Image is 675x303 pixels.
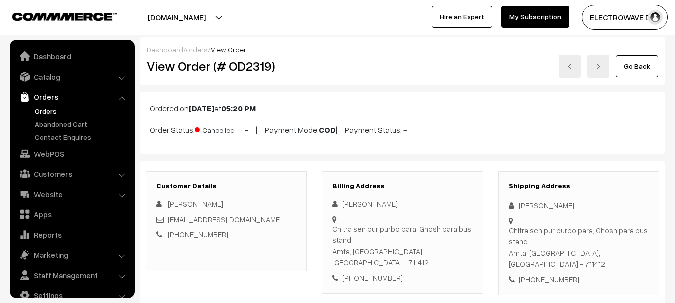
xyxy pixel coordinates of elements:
[616,55,658,77] a: Go Back
[12,13,117,20] img: COMMMERCE
[332,198,472,210] div: [PERSON_NAME]
[168,215,282,224] a: [EMAIL_ADDRESS][DOMAIN_NAME]
[12,145,131,163] a: WebPOS
[509,200,649,211] div: [PERSON_NAME]
[32,132,131,142] a: Contact Enquires
[156,182,296,190] h3: Customer Details
[147,45,183,54] a: Dashboard
[12,88,131,106] a: Orders
[567,64,573,70] img: left-arrow.png
[582,5,668,30] button: ELECTROWAVE DE…
[32,106,131,116] a: Orders
[147,58,307,74] h2: View Order (# OD2319)
[168,230,228,239] a: [PHONE_NUMBER]
[12,10,100,22] a: COMMMERCE
[12,205,131,223] a: Apps
[332,223,472,268] div: Chitra sen pur purbo para, Ghosh para bus stand Amta, [GEOGRAPHIC_DATA], [GEOGRAPHIC_DATA] - 711412
[12,226,131,244] a: Reports
[189,103,214,113] b: [DATE]
[150,122,655,136] p: Order Status: - | Payment Mode: | Payment Status: -
[147,44,658,55] div: / /
[12,185,131,203] a: Website
[12,246,131,264] a: Marketing
[113,5,241,30] button: [DOMAIN_NAME]
[509,274,649,285] div: [PHONE_NUMBER]
[501,6,569,28] a: My Subscription
[221,103,256,113] b: 05:20 PM
[319,125,336,135] b: COD
[12,47,131,65] a: Dashboard
[332,182,472,190] h3: Billing Address
[195,122,245,135] span: Cancelled
[509,225,649,270] div: Chitra sen pur purbo para, Ghosh para bus stand Amta, [GEOGRAPHIC_DATA], [GEOGRAPHIC_DATA] - 711412
[32,119,131,129] a: Abandoned Cart
[12,68,131,86] a: Catalog
[211,45,246,54] span: View Order
[595,64,601,70] img: right-arrow.png
[150,102,655,114] p: Ordered on at
[648,10,663,25] img: user
[12,165,131,183] a: Customers
[12,266,131,284] a: Staff Management
[509,182,649,190] h3: Shipping Address
[168,199,223,208] span: [PERSON_NAME]
[186,45,208,54] a: orders
[432,6,492,28] a: Hire an Expert
[332,272,472,284] div: [PHONE_NUMBER]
